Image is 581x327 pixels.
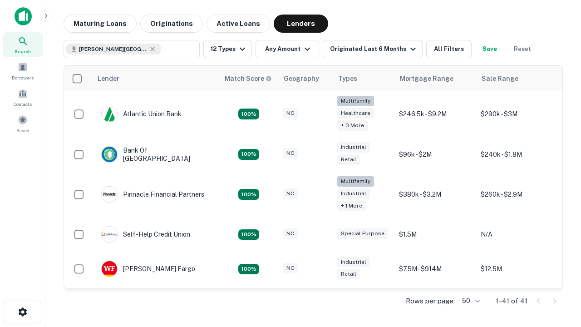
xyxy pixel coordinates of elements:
td: $260k - $2.9M [476,172,558,218]
div: Matching Properties: 24, hasApolloMatch: undefined [238,189,259,200]
div: Bank Of [GEOGRAPHIC_DATA] [101,146,210,163]
div: Matching Properties: 14, hasApolloMatch: undefined [238,109,259,119]
div: Matching Properties: 15, hasApolloMatch: undefined [238,149,259,160]
div: NC [283,188,298,199]
button: All Filters [426,40,472,58]
td: $7.5M - $914M [394,252,476,286]
div: NC [283,263,298,273]
div: [PERSON_NAME] Fargo [101,261,195,277]
div: Special Purpose [337,228,388,239]
th: Geography [278,66,333,91]
th: Sale Range [476,66,558,91]
div: 50 [458,294,481,307]
td: N/A [476,217,558,252]
div: Atlantic Union Bank [101,106,182,122]
div: Industrial [337,142,370,153]
img: picture [102,261,117,277]
a: Borrowers [3,59,43,83]
button: Originated Last 6 Months [323,40,423,58]
img: picture [102,227,117,242]
img: picture [102,106,117,122]
h6: Match Score [225,74,270,84]
div: Industrial [337,188,370,199]
img: picture [102,187,117,202]
p: 1–41 of 41 [496,296,527,307]
iframe: Chat Widget [536,225,581,269]
div: + 1 more [337,201,366,211]
img: capitalize-icon.png [15,7,32,25]
div: Industrial [337,257,370,268]
td: $246.5k - $9.2M [394,91,476,137]
div: + 3 more [337,120,368,131]
button: Any Amount [256,40,319,58]
button: Active Loans [207,15,270,33]
button: Originations [140,15,203,33]
td: $96k - $2M [394,137,476,172]
div: Retail [337,154,360,165]
div: Matching Properties: 11, hasApolloMatch: undefined [238,229,259,240]
span: Contacts [14,100,32,108]
td: $380k - $3.2M [394,172,476,218]
span: Search [15,48,31,55]
th: Capitalize uses an advanced AI algorithm to match your search with the best lender. The match sco... [219,66,278,91]
div: NC [283,228,298,239]
div: Capitalize uses an advanced AI algorithm to match your search with the best lender. The match sco... [225,74,272,84]
a: Search [3,32,43,57]
span: Borrowers [12,74,34,81]
button: 12 Types [203,40,252,58]
td: $240k - $1.8M [476,137,558,172]
img: picture [102,147,117,162]
td: $12.5M [476,252,558,286]
button: Maturing Loans [64,15,137,33]
div: Types [338,73,357,84]
button: Lenders [274,15,328,33]
div: Pinnacle Financial Partners [101,186,204,203]
div: Multifamily [337,96,374,106]
button: Reset [508,40,537,58]
div: Mortgage Range [400,73,453,84]
div: Matching Properties: 15, hasApolloMatch: undefined [238,264,259,275]
th: Mortgage Range [394,66,476,91]
div: Self-help Credit Union [101,226,190,243]
div: Lender [98,73,119,84]
div: Originated Last 6 Months [330,44,419,54]
p: Rows per page: [406,296,455,307]
div: Multifamily [337,176,374,187]
a: Contacts [3,85,43,109]
div: Healthcare [337,108,374,119]
span: [PERSON_NAME][GEOGRAPHIC_DATA], [GEOGRAPHIC_DATA] [79,45,147,53]
td: $290k - $3M [476,91,558,137]
div: Retail [337,269,360,279]
td: $1.5M [394,217,476,252]
a: Saved [3,111,43,136]
div: NC [283,108,298,119]
span: Saved [16,127,30,134]
div: Sale Range [482,73,518,84]
div: Geography [284,73,319,84]
th: Types [333,66,394,91]
div: NC [283,148,298,159]
button: Save your search to get updates of matches that match your search criteria. [475,40,504,58]
th: Lender [92,66,219,91]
